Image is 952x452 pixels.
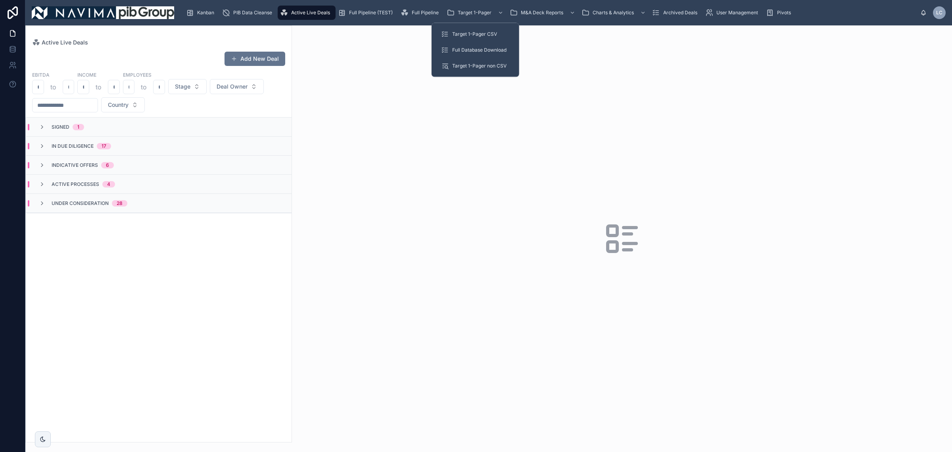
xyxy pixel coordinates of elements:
[225,52,285,66] button: Add New Deal
[349,10,393,16] span: Full Pipeline (TEST)
[52,181,99,187] span: Active Processes
[197,10,214,16] span: Kanban
[764,6,797,20] a: Pivots
[436,59,514,73] a: Target 1-Pager non CSV
[278,6,336,20] a: Active Live Deals
[102,143,106,149] div: 17
[32,6,174,19] img: App logo
[52,143,94,149] span: In Due Diligence
[180,4,920,21] div: scrollable content
[96,82,102,92] p: to
[168,79,207,94] button: Select Button
[106,162,109,168] div: 6
[412,10,439,16] span: Full Pipeline
[663,10,697,16] span: Archived Deals
[452,63,507,69] span: Target 1-Pager non CSV
[123,71,152,78] label: Employees
[507,6,579,20] a: M&A Deck Reports
[593,10,634,16] span: Charts & Analytics
[50,82,56,92] p: to
[703,6,764,20] a: User Management
[184,6,220,20] a: Kanban
[175,83,190,91] span: Stage
[336,6,398,20] a: Full Pipeline (TEST)
[436,43,514,57] a: Full Database Download
[52,124,69,130] span: Signed
[217,83,248,91] span: Deal Owner
[716,10,758,16] span: User Management
[444,6,507,20] a: Target 1-Pager
[452,31,497,37] span: Target 1-Pager CSV
[32,71,50,78] label: EBITDA
[107,181,110,187] div: 4
[52,200,109,207] span: Under Consideration
[42,39,88,46] span: Active Live Deals
[579,6,650,20] a: Charts & Analytics
[117,200,123,207] div: 28
[210,79,264,94] button: Select Button
[52,162,98,168] span: Indicative Offers
[141,82,147,92] p: to
[458,10,491,16] span: Target 1-Pager
[398,6,444,20] a: Full Pipeline
[233,10,272,16] span: PIB Data Cleanse
[777,10,791,16] span: Pivots
[521,10,563,16] span: M&A Deck Reports
[291,10,330,16] span: Active Live Deals
[220,6,278,20] a: PIB Data Cleanse
[32,39,88,46] a: Active Live Deals
[101,97,145,112] button: Select Button
[436,27,514,41] a: Target 1-Pager CSV
[452,47,507,53] span: Full Database Download
[77,124,79,130] div: 1
[650,6,703,20] a: Archived Deals
[936,10,942,16] span: LC
[77,71,96,78] label: Income
[108,101,129,109] span: Country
